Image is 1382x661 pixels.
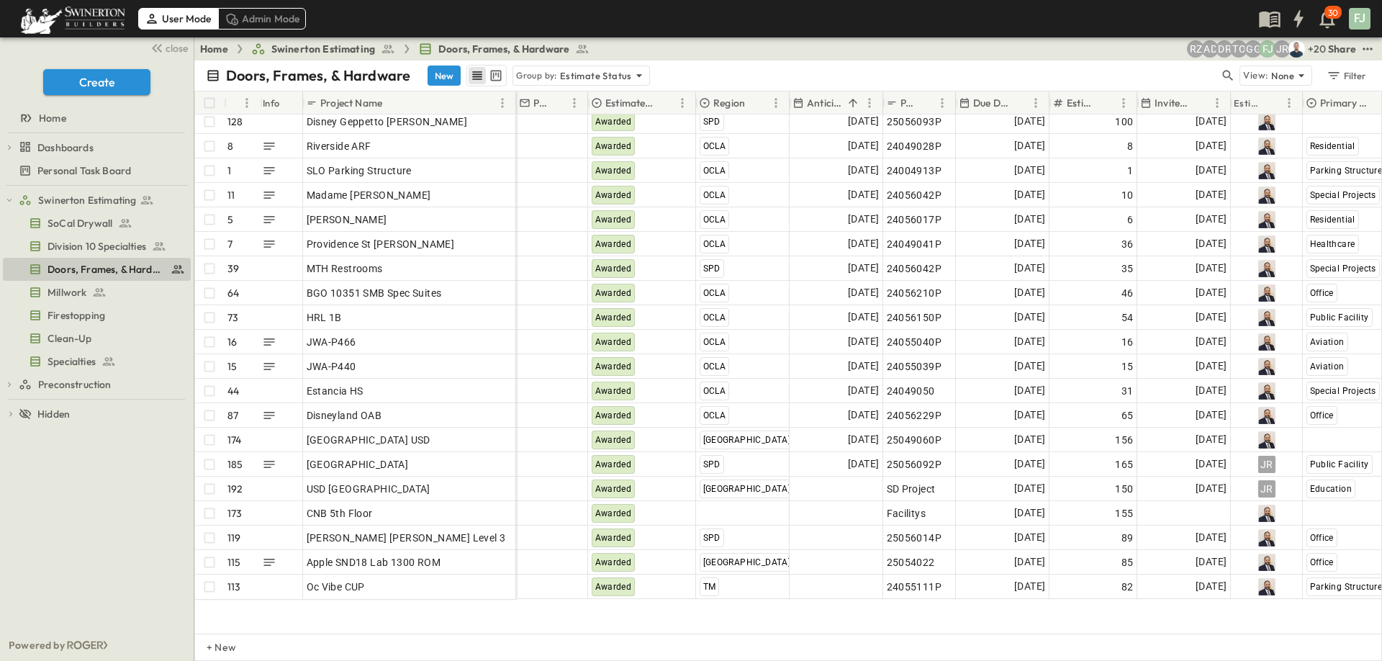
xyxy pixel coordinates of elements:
[1121,310,1134,325] span: 54
[494,94,511,112] button: Menu
[227,188,235,202] p: 11
[703,410,726,421] span: OCLA
[3,235,191,258] div: Division 10 Specialtiestest
[438,42,569,56] span: Doors, Frames, & Hardware
[1014,113,1045,130] span: [DATE]
[48,308,105,323] span: Firestopping
[218,8,307,30] div: Admin Mode
[1014,284,1045,301] span: [DATE]
[1258,480,1275,498] div: JR
[3,189,191,212] div: Swinerton Estimatingtest
[260,91,303,114] div: Info
[767,94,785,112] button: Menu
[1014,358,1045,374] span: [DATE]
[1014,505,1045,521] span: [DATE]
[307,433,430,447] span: [GEOGRAPHIC_DATA] USD
[1014,529,1045,546] span: [DATE]
[307,408,382,423] span: Disneyland OAB
[703,141,726,151] span: OCLA
[1258,235,1275,253] img: Profile Picture
[1196,113,1227,130] span: [DATE]
[251,42,395,56] a: Swinerton Estimating
[1127,163,1133,178] span: 1
[848,407,879,423] span: [DATE]
[3,281,191,304] div: Millworktest
[1288,40,1305,58] img: Brandon Norcutt (brandon.norcutt@swinerton.com)
[3,282,188,302] a: Millwork
[1196,456,1227,472] span: [DATE]
[19,190,188,210] a: Swinerton Estimating
[1258,162,1275,179] img: Profile Picture
[1121,335,1134,349] span: 16
[887,139,942,153] span: 24049028P
[1258,211,1275,228] img: Profile Picture
[418,42,590,56] a: Doors, Frames, & Hardware
[887,359,942,374] span: 24055039P
[428,66,461,86] button: New
[595,166,632,176] span: Awarded
[1027,94,1044,112] button: Menu
[1099,95,1115,111] button: Sort
[703,190,726,200] span: OCLA
[1014,309,1045,325] span: [DATE]
[227,359,237,374] p: 15
[848,138,879,154] span: [DATE]
[595,410,632,421] span: Awarded
[307,139,371,153] span: Riverside ARF
[887,163,942,178] span: 24004913P
[227,212,233,227] p: 5
[263,83,280,123] div: Info
[918,95,934,111] button: Sort
[703,459,721,469] span: SPD
[1193,95,1209,111] button: Sort
[1196,358,1227,374] span: [DATE]
[887,188,942,202] span: 24056042P
[848,431,879,448] span: [DATE]
[1258,333,1275,351] img: Profile Picture
[3,212,191,235] div: SoCal Drywalltest
[595,508,632,518] span: Awarded
[848,309,879,325] span: [DATE]
[1328,7,1338,19] p: 30
[1121,384,1134,398] span: 31
[307,457,409,472] span: [GEOGRAPHIC_DATA]
[1196,431,1227,448] span: [DATE]
[1328,42,1356,56] div: Share
[19,138,188,158] a: Dashboards
[3,159,191,182] div: Personal Task Boardtest
[703,264,721,274] span: SPD
[271,42,375,56] span: Swinerton Estimating
[1014,162,1045,179] span: [DATE]
[1196,407,1227,423] span: [DATE]
[1014,431,1045,448] span: [DATE]
[320,96,382,110] p: Project Name
[1234,83,1262,123] div: Estimator
[1273,40,1291,58] div: Joshua Russell (joshua.russell@swinerton.com)
[1321,66,1370,86] button: Filter
[227,139,233,153] p: 8
[48,331,91,346] span: Clean-Up
[887,237,942,251] span: 24049041P
[1281,94,1298,112] button: Menu
[887,457,942,472] span: 25056092P
[703,215,726,225] span: OCLA
[1196,260,1227,276] span: [DATE]
[3,350,191,373] div: Specialtiestest
[1258,456,1275,473] div: JR
[307,482,430,496] span: USD [GEOGRAPHIC_DATA]
[307,212,387,227] span: [PERSON_NAME]
[848,284,879,301] span: [DATE]
[1259,40,1276,58] div: Francisco J. Sanchez (frsanchez@swinerton.com)
[887,433,942,447] span: 25049060P
[1258,554,1275,571] img: Profile Picture
[227,335,237,349] p: 16
[1014,260,1045,276] span: [DATE]
[48,216,112,230] span: SoCal Drywall
[3,327,191,350] div: Clean-Uptest
[166,41,188,55] span: close
[848,358,879,374] span: [DATE]
[238,94,256,112] button: Menu
[19,374,188,395] a: Preconstruction
[516,68,557,83] p: Group by:
[48,262,165,276] span: Doors, Frames, & Hardware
